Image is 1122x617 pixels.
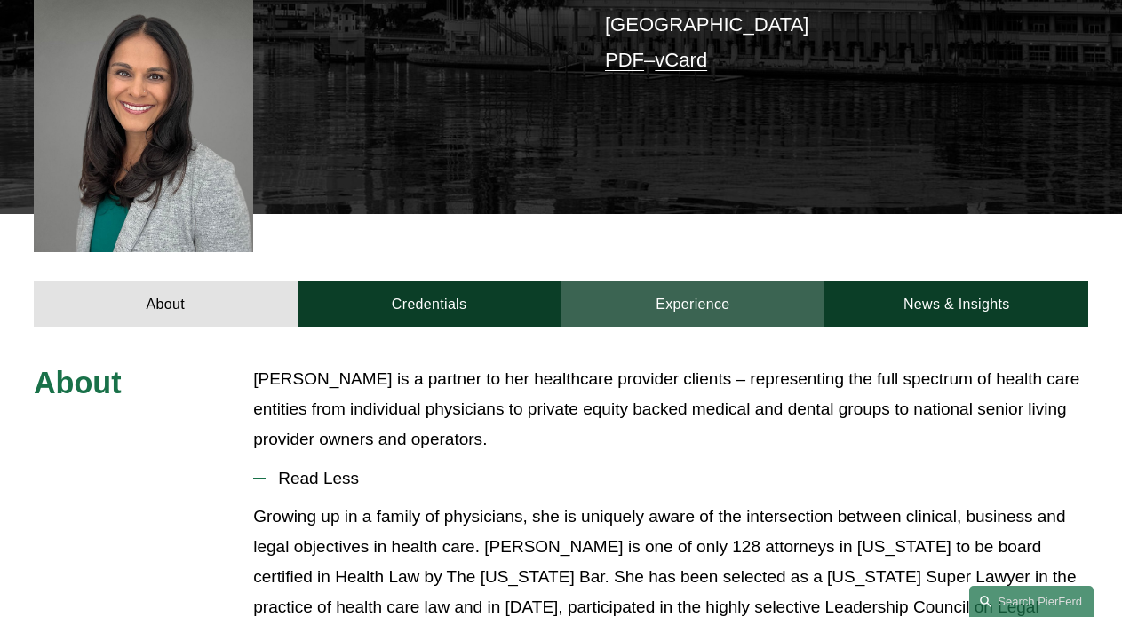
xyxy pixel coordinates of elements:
[824,281,1088,327] a: News & Insights
[34,281,298,327] a: About
[605,49,644,71] a: PDF
[253,455,1088,502] button: Read Less
[34,366,122,399] span: About
[969,586,1094,617] a: Search this site
[561,281,825,327] a: Experience
[655,49,707,71] a: vCard
[298,281,561,327] a: Credentials
[266,469,1088,488] span: Read Less
[253,364,1088,455] p: [PERSON_NAME] is a partner to her healthcare provider clients – representing the full spectrum of...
